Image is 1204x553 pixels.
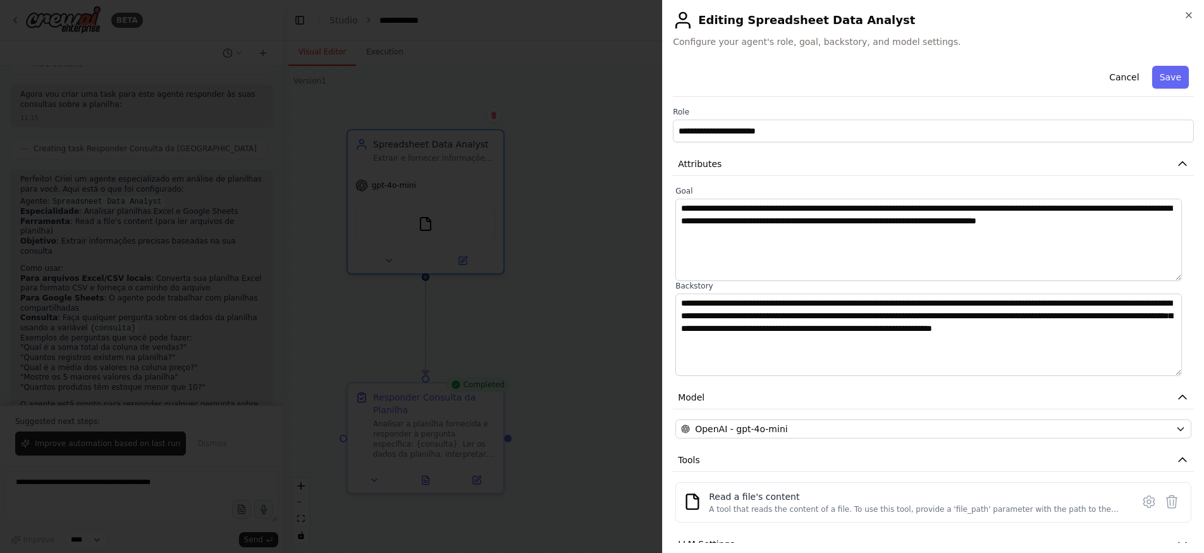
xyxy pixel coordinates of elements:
div: Read a file's content [709,490,1125,503]
button: Save [1152,66,1189,89]
span: Configure your agent's role, goal, backstory, and model settings. [673,35,1194,48]
span: Model [678,391,704,404]
span: Tools [678,454,700,466]
button: Delete tool [1160,490,1183,513]
button: OpenAI - gpt-4o-mini [675,419,1191,438]
span: LLM Settings [678,538,735,550]
button: Tools [673,449,1194,472]
label: Goal [675,186,1191,196]
span: Attributes [678,158,722,170]
button: Attributes [673,152,1194,176]
label: Role [673,107,1194,117]
button: Configure tool [1138,490,1160,513]
h2: Editing Spreadsheet Data Analyst [673,10,1194,30]
label: Backstory [675,281,1191,291]
span: OpenAI - gpt-4o-mini [695,423,787,435]
button: Cancel [1102,66,1146,89]
button: Model [673,386,1194,409]
img: FileReadTool [684,493,701,511]
div: A tool that reads the content of a file. To use this tool, provide a 'file_path' parameter with t... [709,504,1125,514]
